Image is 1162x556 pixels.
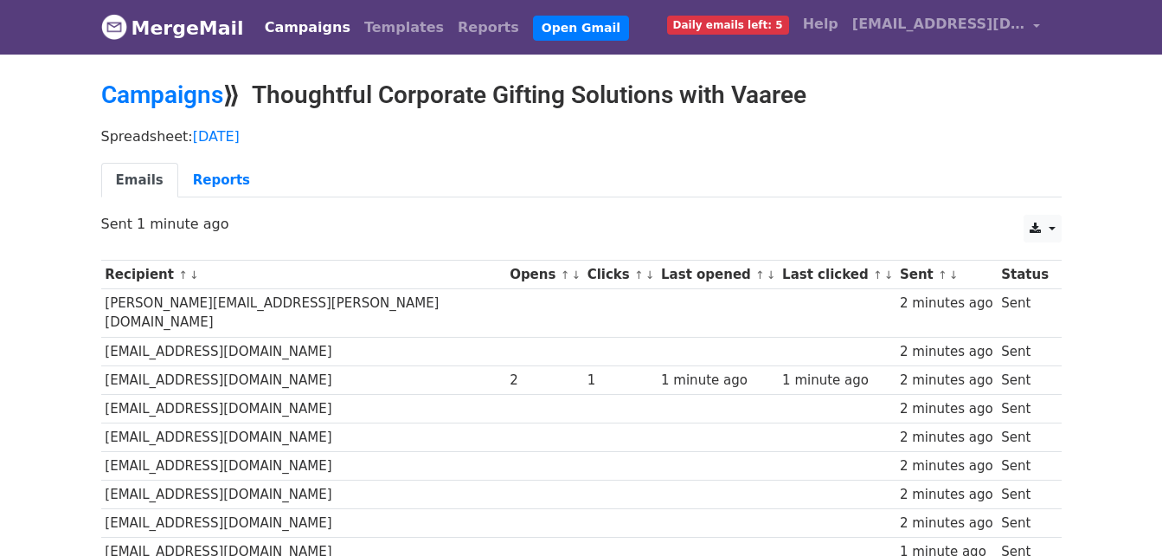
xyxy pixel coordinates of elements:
[884,268,894,281] a: ↓
[101,509,506,538] td: [EMAIL_ADDRESS][DOMAIN_NAME]
[101,337,506,365] td: [EMAIL_ADDRESS][DOMAIN_NAME]
[997,452,1052,481] td: Sent
[767,268,776,281] a: ↓
[101,215,1062,233] p: Sent 1 minute ago
[949,268,959,281] a: ↓
[561,268,570,281] a: ↑
[900,485,993,505] div: 2 minutes ago
[178,268,188,281] a: ↑
[634,268,644,281] a: ↑
[101,261,506,289] th: Recipient
[796,7,845,42] a: Help
[587,371,653,391] div: 1
[873,268,883,281] a: ↑
[997,509,1052,538] td: Sent
[997,394,1052,423] td: Sent
[645,268,655,281] a: ↓
[900,371,993,391] div: 2 minutes ago
[900,294,993,314] div: 2 minutes ago
[900,428,993,448] div: 2 minutes ago
[258,10,357,45] a: Campaigns
[997,423,1052,452] td: Sent
[101,452,506,481] td: [EMAIL_ADDRESS][DOMAIN_NAME]
[583,261,657,289] th: Clicks
[997,365,1052,394] td: Sent
[661,371,774,391] div: 1 minute ago
[510,371,579,391] div: 2
[660,7,796,42] a: Daily emails left: 5
[101,81,1062,110] h2: ⟫ Thoughtful Corporate Gifting Solutions with Vaaree
[101,394,506,423] td: [EMAIL_ADDRESS][DOMAIN_NAME]
[451,10,526,45] a: Reports
[505,261,583,289] th: Opens
[533,16,629,41] a: Open Gmail
[900,399,993,419] div: 2 minutes ago
[852,14,1025,35] span: [EMAIL_ADDRESS][DOMAIN_NAME]
[667,16,789,35] span: Daily emails left: 5
[357,10,451,45] a: Templates
[571,268,581,281] a: ↓
[755,268,765,281] a: ↑
[189,268,199,281] a: ↓
[101,365,506,394] td: [EMAIL_ADDRESS][DOMAIN_NAME]
[997,481,1052,509] td: Sent
[101,423,506,452] td: [EMAIL_ADDRESS][DOMAIN_NAME]
[900,342,993,362] div: 2 minutes ago
[778,261,896,289] th: Last clicked
[938,268,947,281] a: ↑
[101,481,506,509] td: [EMAIL_ADDRESS][DOMAIN_NAME]
[101,163,178,198] a: Emails
[101,81,223,109] a: Campaigns
[782,371,891,391] div: 1 minute ago
[101,10,244,46] a: MergeMail
[657,261,778,289] th: Last opened
[193,128,240,145] a: [DATE]
[845,7,1048,48] a: [EMAIL_ADDRESS][DOMAIN_NAME]
[101,289,506,338] td: [PERSON_NAME][EMAIL_ADDRESS][PERSON_NAME][DOMAIN_NAME]
[997,261,1052,289] th: Status
[900,456,993,476] div: 2 minutes ago
[101,14,127,40] img: MergeMail logo
[997,289,1052,338] td: Sent
[997,337,1052,365] td: Sent
[900,514,993,533] div: 2 minutes ago
[101,127,1062,145] p: Spreadsheet:
[178,163,265,198] a: Reports
[896,261,997,289] th: Sent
